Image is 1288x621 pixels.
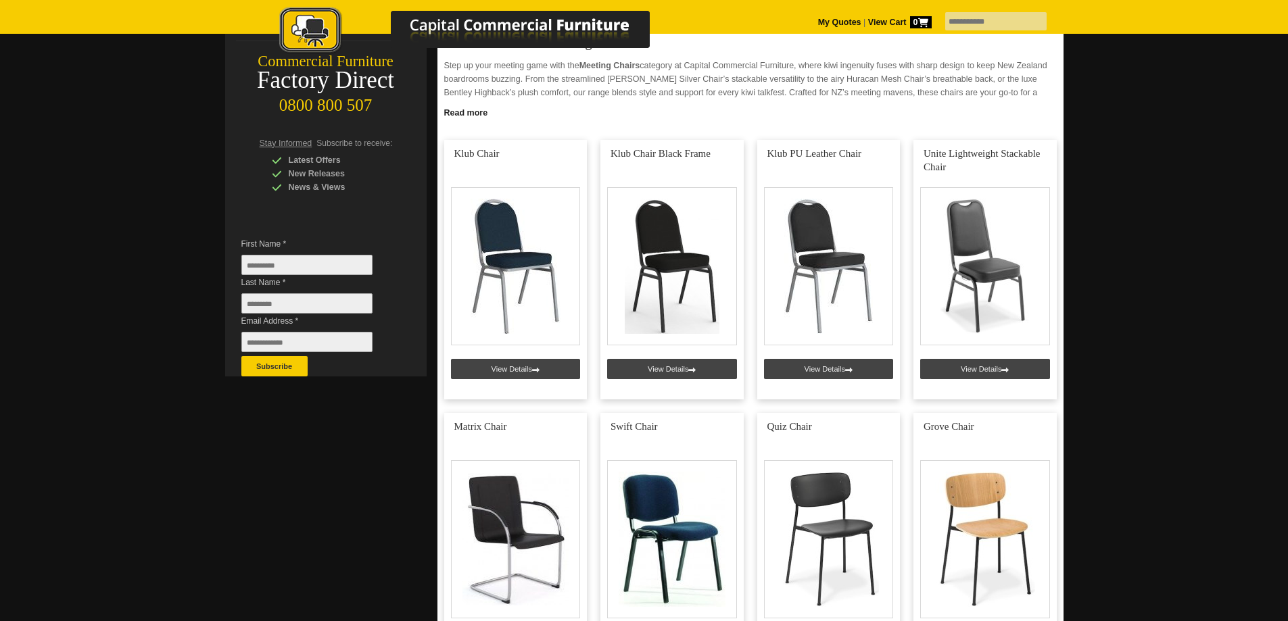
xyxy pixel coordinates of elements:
[437,103,1064,120] a: Click to read more
[242,7,715,56] img: Capital Commercial Furniture Logo
[241,255,373,275] input: First Name *
[865,18,931,27] a: View Cart0
[818,18,861,27] a: My Quotes
[241,356,308,376] button: Subscribe
[272,167,400,180] div: New Releases
[316,139,392,148] span: Subscribe to receive:
[241,276,393,289] span: Last Name *
[444,59,1057,113] p: Step up your meeting game with the category at Capital Commercial Furniture, where kiwi ingenuity...
[272,180,400,194] div: News & Views
[241,237,393,251] span: First Name *
[910,16,932,28] span: 0
[241,293,373,314] input: Last Name *
[241,314,393,328] span: Email Address *
[225,52,427,71] div: Commercial Furniture
[225,71,427,90] div: Factory Direct
[241,332,373,352] input: Email Address *
[272,153,400,167] div: Latest Offers
[444,35,1057,49] h3: Browse Standout Meeting Chairs
[225,89,427,115] div: 0800 800 507
[242,7,715,60] a: Capital Commercial Furniture Logo
[868,18,932,27] strong: View Cart
[260,139,312,148] span: Stay Informed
